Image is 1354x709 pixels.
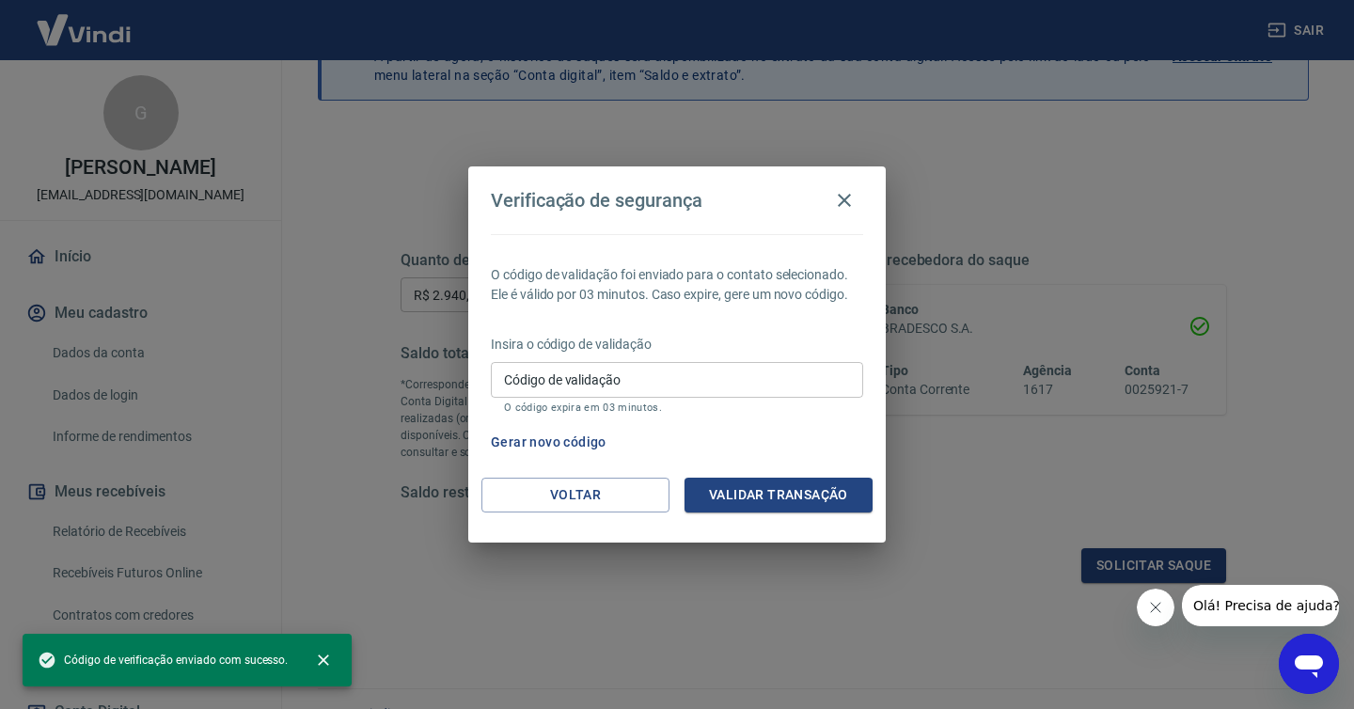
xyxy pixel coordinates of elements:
span: Olá! Precisa de ajuda? [11,13,158,28]
iframe: Fechar mensagem [1137,589,1174,626]
button: Validar transação [685,478,873,512]
button: Voltar [481,478,669,512]
p: Insira o código de validação [491,335,863,354]
p: O código expira em 03 minutos. [504,402,850,414]
button: Gerar novo código [483,425,614,460]
iframe: Mensagem da empresa [1182,585,1339,626]
iframe: Botão para abrir a janela de mensagens [1279,634,1339,694]
h4: Verificação de segurança [491,189,702,212]
button: close [303,639,344,681]
span: Código de verificação enviado com sucesso. [38,651,288,670]
p: O código de validação foi enviado para o contato selecionado. Ele é válido por 03 minutos. Caso e... [491,265,863,305]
